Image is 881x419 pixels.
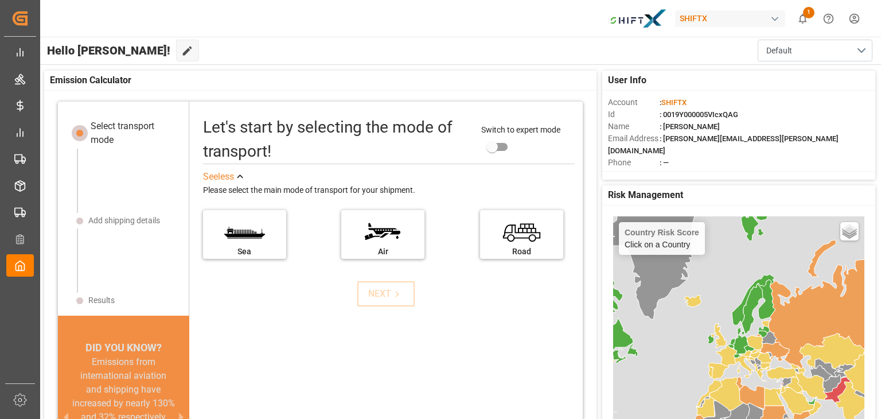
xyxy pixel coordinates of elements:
span: Hello [PERSON_NAME]! [47,40,170,61]
button: NEXT [357,281,415,307]
span: : — [660,158,669,167]
span: Id [608,108,660,121]
button: SHIFTX [675,7,790,29]
button: Help Center [816,6,841,32]
div: Select transport mode [91,119,180,147]
h4: Country Risk Score [625,228,699,237]
span: : 0019Y000005VIcxQAG [660,110,738,119]
span: Email Address [608,133,660,145]
button: open menu [758,40,872,61]
span: Account Type [608,169,660,181]
span: : [660,98,687,107]
span: Phone [608,157,660,169]
a: Layers [840,222,859,240]
div: Please select the main mode of transport for your shipment. [203,184,575,197]
div: Sea [209,246,280,258]
img: Bildschirmfoto%202024-11-13%20um%2009.31.44.png_1731487080.png [610,9,667,29]
span: Default [766,45,792,57]
div: See less [203,170,234,184]
div: Let's start by selecting the mode of transport! [203,115,470,164]
span: Risk Management [608,188,683,202]
span: User Info [608,73,646,87]
div: Click on a Country [625,228,699,249]
span: Name [608,121,660,133]
span: SHIFTX [661,98,687,107]
div: Add shipping details [88,215,160,227]
span: Emission Calculator [50,73,131,87]
div: Air [347,246,419,258]
div: Results [88,294,115,307]
div: SHIFTX [675,10,785,27]
div: DID YOU KNOW? [58,340,189,355]
button: show 1 new notifications [790,6,816,32]
span: : Shipper [660,170,688,179]
span: Account [608,96,660,108]
span: : [PERSON_NAME][EMAIL_ADDRESS][PERSON_NAME][DOMAIN_NAME] [608,134,839,155]
span: : [PERSON_NAME] [660,122,720,131]
span: 1 [803,7,814,18]
div: NEXT [368,287,403,301]
span: Switch to expert mode [481,125,560,134]
div: Road [486,246,558,258]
